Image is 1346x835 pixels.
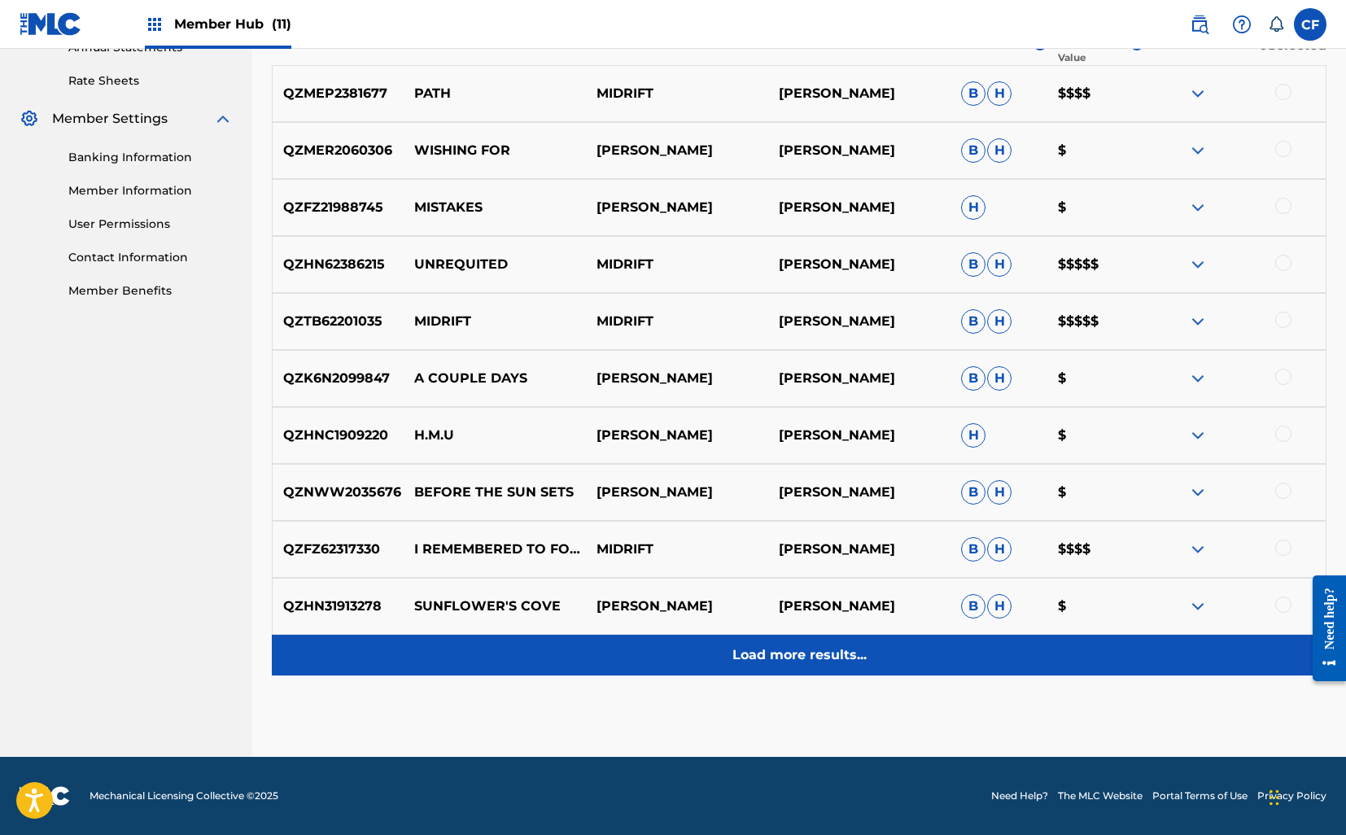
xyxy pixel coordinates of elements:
[961,594,985,619] span: B
[20,786,70,806] img: logo
[273,369,404,388] p: QZK6N2099847
[403,36,585,65] p: Recording Title
[1188,597,1208,616] img: expand
[585,36,767,65] p: Recording Artist
[1268,16,1284,33] div: Notifications
[1232,15,1252,34] img: help
[1058,36,1130,65] p: Estimated Value
[768,369,951,388] p: [PERSON_NAME]
[1294,8,1326,41] div: User Menu
[68,282,233,299] a: Member Benefits
[1265,757,1346,835] div: Chat Widget
[1188,483,1208,502] img: expand
[20,109,39,129] img: Member Settings
[404,369,586,388] p: A COUPLE DAYS
[1188,198,1208,217] img: expand
[1047,540,1143,559] p: $$$$
[1144,36,1326,65] p: 0 Selected
[1047,141,1143,160] p: $
[961,36,997,65] p: Source
[1047,255,1143,274] p: $$$$$
[987,252,1012,277] span: H
[272,16,291,32] span: (11)
[1047,312,1143,331] p: $$$$$
[1047,369,1143,388] p: $
[1047,84,1143,103] p: $$$$
[68,149,233,166] a: Banking Information
[1058,789,1143,803] a: The MLC Website
[768,198,951,217] p: [PERSON_NAME]
[404,483,586,502] p: BEFORE THE SUN SETS
[586,255,768,274] p: MIDRIFT
[961,195,985,220] span: H
[404,84,586,103] p: PATH
[145,15,164,34] img: Top Rightsholders
[768,597,951,616] p: [PERSON_NAME]
[768,483,951,502] p: [PERSON_NAME]
[52,109,168,129] span: Member Settings
[1188,540,1208,559] img: expand
[272,36,403,65] p: ISRC
[961,480,985,505] span: B
[768,255,951,274] p: [PERSON_NAME]
[586,540,768,559] p: MIDRIFT
[586,141,768,160] p: [PERSON_NAME]
[174,15,291,33] span: Member Hub
[90,789,278,803] span: Mechanical Licensing Collective © 2025
[273,597,404,616] p: QZHN31913278
[586,369,768,388] p: [PERSON_NAME]
[1047,597,1143,616] p: $
[404,540,586,559] p: I REMEMBERED TO FORGET
[273,426,404,445] p: QZHNC1909220
[1047,198,1143,217] p: $
[273,540,404,559] p: QZFZ62317330
[1188,369,1208,388] img: expand
[768,141,951,160] p: [PERSON_NAME]
[961,537,985,562] span: B
[68,182,233,199] a: Member Information
[404,597,586,616] p: SUNFLOWER'S COVE
[768,426,951,445] p: [PERSON_NAME]
[961,81,985,106] span: B
[987,594,1012,619] span: H
[1188,426,1208,445] img: expand
[987,81,1012,106] span: H
[961,309,985,334] span: B
[961,138,985,163] span: B
[987,309,1012,334] span: H
[404,312,586,331] p: MIDRIFT
[273,141,404,160] p: QZMER2060306
[987,537,1012,562] span: H
[1188,84,1208,103] img: expand
[1130,36,1144,50] span: ?
[586,483,768,502] p: [PERSON_NAME]
[273,312,404,331] p: QZTB62201035
[732,645,867,665] p: Load more results...
[68,72,233,90] a: Rate Sheets
[273,483,404,502] p: QZNWW2035676
[1226,8,1258,41] div: Help
[68,249,233,266] a: Contact Information
[768,312,951,331] p: [PERSON_NAME]
[1257,789,1326,803] a: Privacy Policy
[991,789,1048,803] a: Need Help?
[961,252,985,277] span: B
[586,84,768,103] p: MIDRIFT
[1188,141,1208,160] img: expand
[987,138,1012,163] span: H
[1033,36,1047,50] span: ?
[1188,312,1208,331] img: expand
[768,84,951,103] p: [PERSON_NAME]
[213,109,233,129] img: expand
[768,540,951,559] p: [PERSON_NAME]
[961,366,985,391] span: B
[586,198,768,217] p: [PERSON_NAME]
[273,84,404,103] p: QZMEP2381677
[987,480,1012,505] span: H
[404,141,586,160] p: WISHING FOR
[273,198,404,217] p: QZFZ21988745
[404,255,586,274] p: UNREQUITED
[1047,426,1143,445] p: $
[1152,789,1248,803] a: Portal Terms of Use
